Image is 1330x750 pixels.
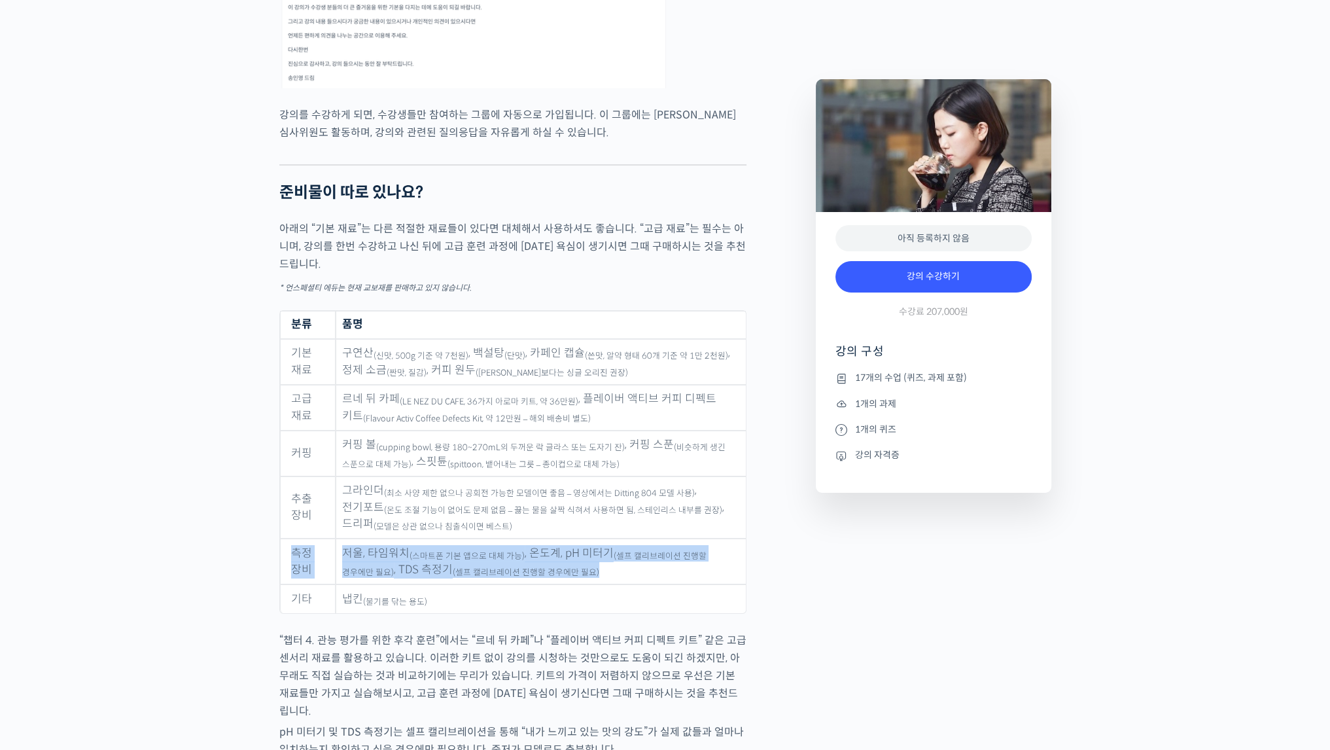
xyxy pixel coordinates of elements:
[899,306,968,318] span: 수강료 207,000원
[279,183,423,202] strong: 준비물이 따로 있나요?
[447,459,620,470] sub: (spittoon, 뱉어내는 그릇 – 종이컵으로 대체 가능)
[336,539,745,584] td: 저울, 타임워치 , 온도계, pH 미터기 , TDS 측정기
[279,220,746,273] p: 아래의 “기본 재료”는 다른 적절한 재료들이 있다면 대체해서 사용하셔도 좋습니다. “고급 재료”는 필수는 아니며, 강의를 한번 수강하고 나신 뒤에 고급 훈련 과정에 [DATE...
[336,311,745,339] th: 품명
[280,431,336,476] td: 커핑
[384,488,695,499] sub: (최소 사양 제한 없으나 공회전 가능한 모델이면 좋음 – 영상에서는 Ditting 804 모델 사용)
[835,421,1032,437] li: 1개의 퀴즈
[336,431,745,476] td: 커핑 볼 , 커핑 스푼 , 스핏튠
[120,435,135,446] span: 대화
[363,414,591,424] sub: (Flavour Activ Coffee Defects Kit, 약 12만원 – 해외 배송비 별도)
[835,344,1032,370] h4: 강의 구성
[835,396,1032,412] li: 1개의 과제
[476,368,628,378] sub: ([PERSON_NAME]보다는 싱글 오리진 권장)
[4,415,86,448] a: 홈
[336,476,745,539] td: 그라인더 , 전기포트 , 드리퍼
[835,448,1032,463] li: 강의 자격증
[279,283,472,293] sub: * 언스페셜티 에듀는 현재 교보재를 판매하고 있지 않습니다.
[280,476,336,539] td: 추출 장비
[280,584,336,613] td: 기타
[387,368,427,378] sub: (짠맛, 질감)
[374,522,512,532] sub: (모델은 상관 없으나 침출식이면 베스트)
[835,261,1032,293] a: 강의 수강하기
[504,351,525,361] sub: (단맛)
[363,597,427,607] sub: (물기를 닦는 용도)
[585,351,728,361] sub: (쓴맛, 알약 형태 60개 기준 약 1만 2천원)
[41,435,49,445] span: 홈
[410,551,525,562] sub: (스마트폰 기본 앱으로 대체 가능)
[376,442,625,453] sub: (cupping bowl, 용량 180~270mL의 두꺼운 락 글라스 또는 도자기 잔)
[280,311,336,339] th: 분류
[280,339,336,385] td: 기본 재료
[336,385,745,431] td: 르네 뒤 카페 , 플레이버 액티브 커피 디펙트 키트
[279,106,746,141] p: 강의를 수강하게 되면, 수강생들만 참여하는 그룹에 자동으로 가입됩니다. 이 그룹에는 [PERSON_NAME] 심사위원도 활동하며, 강의와 관련된 질의응답을 자유롭게 하실 수 ...
[280,539,336,584] td: 측정 장비
[279,632,746,720] p: “챕터 4. 관능 평가를 위한 후각 훈련”에서는 “르네 뒤 카페”나 “플레이버 액티브 커피 디펙트 키트” 같은 고급 센서리 재료를 활용하고 있습니다. 이러한 키트 없이 강의를...
[280,385,336,431] td: 고급 재료
[384,505,722,516] sub: (온도 조절 기능이 없어도 문제 없음 – 끓는 물을 살짝 식혀서 사용하면 됨, 스테인리스 내부를 권장)
[202,435,218,445] span: 설정
[342,551,707,579] sub: (셀프 캘리브레이션 진행할 경우에만 필요)
[336,584,745,613] td: 냅킨
[453,567,599,578] sub: (셀프 캘리브레이션 진행할 경우에만 필요)
[835,370,1032,386] li: 17개의 수업 (퀴즈, 과제 포함)
[342,442,726,470] sub: (비슷하게 생긴 스푼으로 대체 가능)
[336,339,745,385] td: 구연산 , 백설탕 , 카페인 캡슐 , 정제 소금 , 커피 원두
[374,351,468,361] sub: (신맛, 500g 기준 약 7천원)
[400,397,578,407] sub: (LE NEZ DU CAFE, 36가지 아로마 키트, 약 36만원)
[169,415,251,448] a: 설정
[86,415,169,448] a: 대화
[835,225,1032,252] div: 아직 등록하지 않음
